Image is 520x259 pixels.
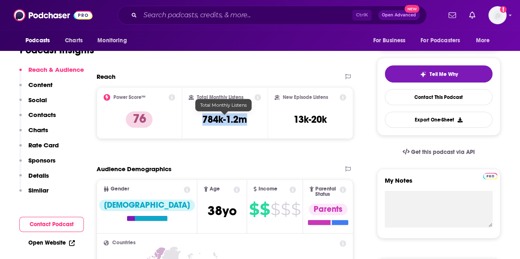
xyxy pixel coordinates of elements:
[97,73,116,80] h2: Reach
[404,5,419,13] span: New
[140,9,352,22] input: Search podcasts, credits, & more...
[28,66,84,73] p: Reach & Audience
[385,176,492,191] label: My Notes
[411,149,475,156] span: Get this podcast via API
[19,81,53,96] button: Content
[20,33,60,48] button: open menu
[113,94,146,100] h2: Power Score™
[19,217,84,232] button: Contact Podcast
[352,10,372,21] span: Ctrl K
[258,186,277,192] span: Income
[28,96,47,104] p: Social
[315,186,338,197] span: Parental Status
[19,186,49,202] button: Similar
[28,126,48,134] p: Charts
[500,6,506,13] svg: Add a profile image
[19,111,56,126] button: Contacts
[60,33,88,48] a: Charts
[385,65,492,83] button: tell me why sparkleTell Me Why
[385,89,492,105] a: Contact This Podcast
[421,35,460,46] span: For Podcasters
[28,111,56,119] p: Contacts
[14,7,92,23] img: Podchaser - Follow, Share and Rate Podcasts
[92,33,137,48] button: open menu
[488,6,506,24] button: Show profile menu
[476,35,490,46] span: More
[294,113,327,126] h3: 13k-20k
[19,172,49,187] button: Details
[28,172,49,179] p: Details
[118,6,427,25] div: Search podcasts, credits, & more...
[378,10,420,20] button: Open AdvancedNew
[28,81,53,89] p: Content
[382,13,416,17] span: Open Advanced
[25,35,50,46] span: Podcasts
[19,156,55,172] button: Sponsors
[208,203,237,219] span: 38 yo
[210,186,220,192] span: Age
[197,94,243,100] h2: Total Monthly Listens
[126,111,153,128] p: 76
[28,156,55,164] p: Sponsors
[19,96,47,111] button: Social
[97,165,171,173] h2: Audience Demographics
[65,35,83,46] span: Charts
[373,35,405,46] span: For Business
[415,33,472,48] button: open menu
[19,126,48,141] button: Charts
[385,112,492,128] button: Export One-Sheet
[28,186,49,194] p: Similar
[488,6,506,24] span: Logged in as BrunswickDigital
[28,141,59,149] p: Rate Card
[249,203,259,216] span: $
[19,141,59,156] button: Rate Card
[202,113,247,126] h3: 784k-1.2m
[367,33,416,48] button: open menu
[466,8,478,22] a: Show notifications dropdown
[111,186,129,192] span: Gender
[445,8,459,22] a: Show notifications dropdown
[270,203,280,216] span: $
[470,33,500,48] button: open menu
[488,6,506,24] img: User Profile
[28,239,75,246] a: Open Website
[112,240,136,245] span: Countries
[430,71,458,78] span: Tell Me Why
[396,142,481,162] a: Get this podcast via API
[291,203,300,216] span: $
[420,71,426,78] img: tell me why sparkle
[283,94,328,100] h2: New Episode Listens
[281,203,290,216] span: $
[200,102,247,108] span: Total Monthly Listens
[483,172,497,179] a: Pro website
[19,66,84,81] button: Reach & Audience
[309,204,347,215] div: Parents
[260,203,270,216] span: $
[483,173,497,179] img: Podchaser Pro
[99,199,195,211] div: [DEMOGRAPHIC_DATA]
[97,35,127,46] span: Monitoring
